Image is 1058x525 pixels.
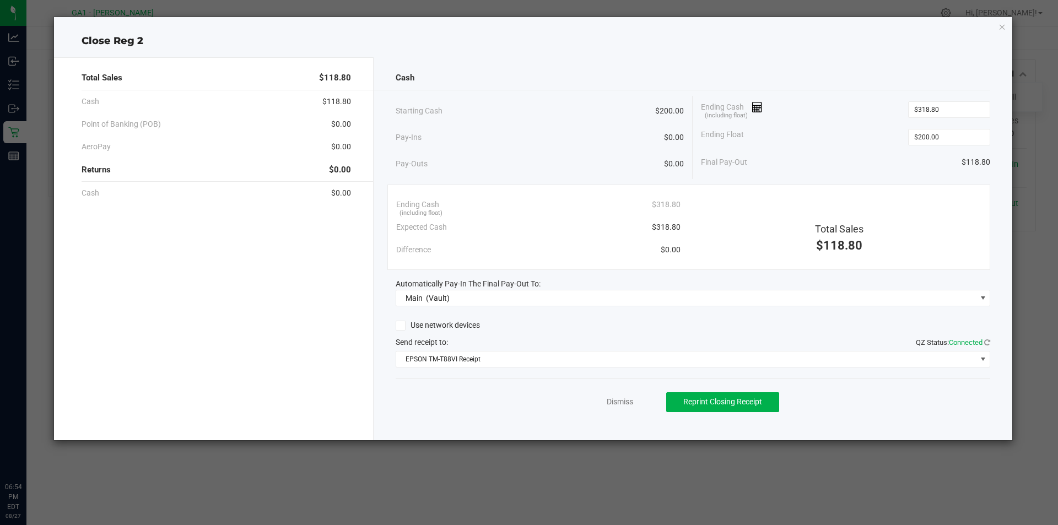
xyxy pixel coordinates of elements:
[396,338,448,347] span: Send receipt to:
[396,279,541,288] span: Automatically Pay-In The Final Pay-Out To:
[82,187,99,199] span: Cash
[664,158,684,170] span: $0.00
[54,34,1013,48] div: Close Reg 2
[396,320,480,331] label: Use network devices
[815,223,863,235] span: Total Sales
[396,105,442,117] span: Starting Cash
[396,244,431,256] span: Difference
[701,129,744,145] span: Ending Float
[329,164,351,176] span: $0.00
[652,199,681,210] span: $318.80
[396,351,976,367] span: EPSON TM-T88VI Receipt
[331,141,351,153] span: $0.00
[962,156,990,168] span: $118.80
[396,199,439,210] span: Ending Cash
[396,72,414,84] span: Cash
[949,338,983,347] span: Connected
[666,392,779,412] button: Reprint Closing Receipt
[396,158,428,170] span: Pay-Outs
[655,105,684,117] span: $200.00
[916,338,990,347] span: QZ Status:
[82,158,351,182] div: Returns
[331,187,351,199] span: $0.00
[396,221,447,233] span: Expected Cash
[701,156,747,168] span: Final Pay-Out
[82,72,122,84] span: Total Sales
[33,435,46,448] iframe: Resource center unread badge
[406,294,423,302] span: Main
[607,396,633,408] a: Dismiss
[319,72,351,84] span: $118.80
[396,132,422,143] span: Pay-Ins
[661,244,681,256] span: $0.00
[322,96,351,107] span: $118.80
[82,118,161,130] span: Point of Banking (POB)
[400,209,442,218] span: (including float)
[82,141,111,153] span: AeroPay
[705,111,748,121] span: (including float)
[652,221,681,233] span: $318.80
[683,397,762,406] span: Reprint Closing Receipt
[11,437,44,470] iframe: Resource center
[331,118,351,130] span: $0.00
[701,101,763,118] span: Ending Cash
[82,96,99,107] span: Cash
[816,239,862,252] span: $118.80
[426,294,450,302] span: (Vault)
[664,132,684,143] span: $0.00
